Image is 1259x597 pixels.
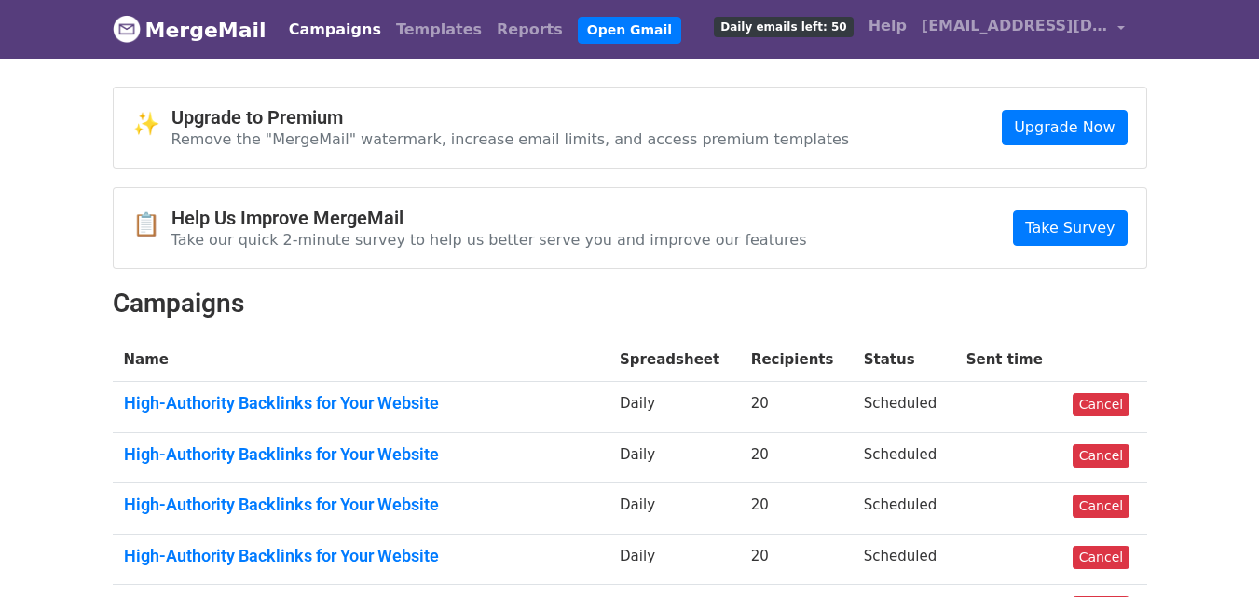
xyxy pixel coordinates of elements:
span: [EMAIL_ADDRESS][DOMAIN_NAME] [922,15,1108,37]
th: Sent time [955,338,1061,382]
td: Scheduled [853,534,955,585]
a: Cancel [1073,444,1129,468]
td: Daily [609,432,740,483]
a: Reports [489,11,570,48]
td: Daily [609,382,740,433]
th: Status [853,338,955,382]
td: Scheduled [853,432,955,483]
td: Scheduled [853,382,955,433]
a: Open Gmail [578,17,681,44]
td: Daily [609,534,740,585]
a: Take Survey [1013,210,1127,246]
a: High-Authority Backlinks for Your Website [124,495,598,515]
td: 20 [740,382,853,433]
a: Cancel [1073,546,1129,569]
h4: Upgrade to Premium [171,106,850,129]
p: Remove the "MergeMail" watermark, increase email limits, and access premium templates [171,129,850,149]
a: Daily emails left: 50 [706,7,860,45]
a: Cancel [1073,393,1129,416]
td: 20 [740,483,853,535]
img: MergeMail logo [113,15,141,43]
a: Templates [389,11,489,48]
a: Campaigns [281,11,389,48]
th: Name [113,338,609,382]
a: High-Authority Backlinks for Your Website [124,546,598,566]
th: Spreadsheet [609,338,740,382]
td: Daily [609,483,740,535]
a: High-Authority Backlinks for Your Website [124,393,598,414]
span: Daily emails left: 50 [714,17,853,37]
td: Scheduled [853,483,955,535]
a: Upgrade Now [1002,110,1127,145]
a: Help [861,7,914,45]
a: [EMAIL_ADDRESS][DOMAIN_NAME] [914,7,1132,51]
td: 20 [740,432,853,483]
span: ✨ [132,111,171,138]
p: Take our quick 2-minute survey to help us better serve you and improve our features [171,230,807,250]
a: High-Authority Backlinks for Your Website [124,444,598,465]
h4: Help Us Improve MergeMail [171,207,807,229]
th: Recipients [740,338,853,382]
h2: Campaigns [113,288,1147,319]
td: 20 [740,534,853,585]
a: MergeMail [113,10,267,49]
a: Cancel [1073,495,1129,518]
span: 📋 [132,211,171,238]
